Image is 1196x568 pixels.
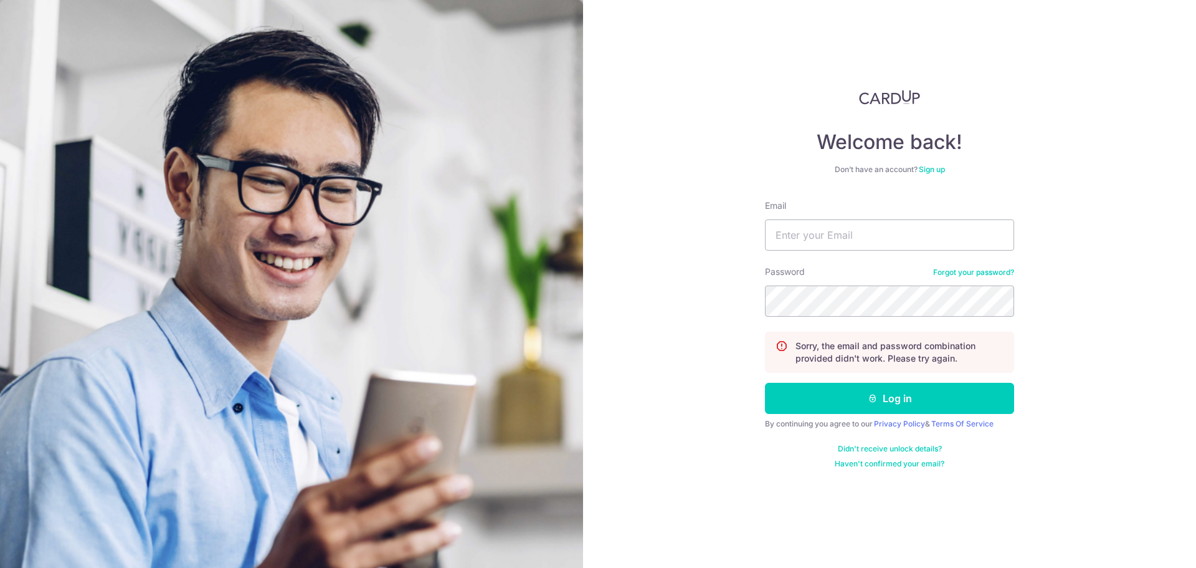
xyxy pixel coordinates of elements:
[765,165,1014,175] div: Don’t have an account?
[765,266,805,278] label: Password
[835,459,944,469] a: Haven't confirmed your email?
[838,444,942,454] a: Didn't receive unlock details?
[933,267,1014,277] a: Forgot your password?
[765,130,1014,155] h4: Welcome back!
[919,165,945,174] a: Sign up
[931,419,994,428] a: Terms Of Service
[795,340,1004,365] p: Sorry, the email and password combination provided didn't work. Please try again.
[874,419,925,428] a: Privacy Policy
[859,90,920,105] img: CardUp Logo
[765,383,1014,414] button: Log in
[765,419,1014,429] div: By continuing you agree to our &
[765,219,1014,251] input: Enter your Email
[765,200,786,212] label: Email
